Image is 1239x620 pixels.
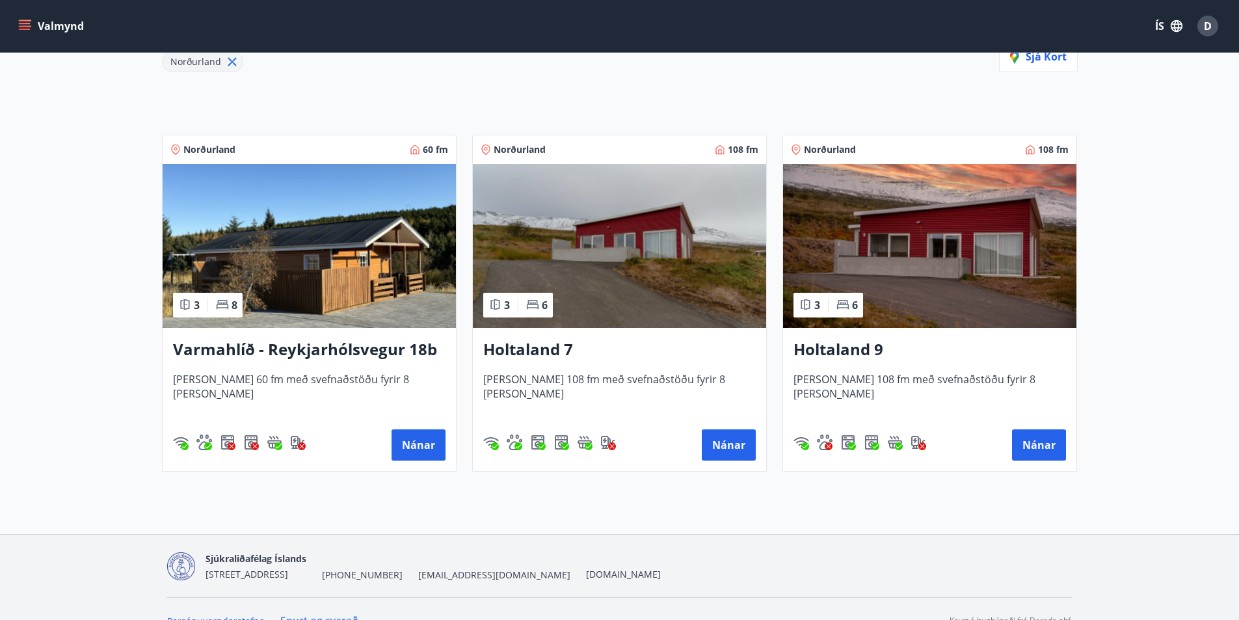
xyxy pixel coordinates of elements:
span: Norðurland [170,55,221,68]
div: Þurrkari [553,435,569,450]
img: hddCLTAnxqFUMr1fxmbGG8zWilo2syolR0f9UjPn.svg [553,435,569,450]
img: Dl16BY4EX9PAW649lg1C3oBuIaAsR6QVDQBO2cTm.svg [530,435,546,450]
img: HJRyFFsYp6qjeUYhR4dAD8CaCEsnIFYZ05miwXoh.svg [793,435,809,450]
span: 60 fm [423,143,448,156]
div: Hleðslustöð fyrir rafbíla [911,435,926,450]
button: Nánar [392,429,446,461]
span: 3 [194,298,200,312]
img: h89QDIuHlAdpqTriuIvuEWkTH976fOgBEOOeu1mi.svg [577,435,593,450]
img: pxcaIm5dSOV3FS4whs1soiYWTwFQvksT25a9J10C.svg [507,435,522,450]
img: h89QDIuHlAdpqTriuIvuEWkTH976fOgBEOOeu1mi.svg [887,435,903,450]
span: Sjá kort [1010,49,1067,64]
img: Dl16BY4EX9PAW649lg1C3oBuIaAsR6QVDQBO2cTm.svg [840,435,856,450]
button: D [1192,10,1223,42]
span: [PERSON_NAME] 60 fm með svefnaðstöðu fyrir 8 [PERSON_NAME] [173,372,446,415]
img: Paella dish [783,164,1076,328]
span: [PERSON_NAME] 108 fm með svefnaðstöðu fyrir 8 [PERSON_NAME] [483,372,756,415]
button: Sjá kort [999,41,1078,72]
span: [STREET_ADDRESS] [206,568,288,580]
div: Hleðslustöð fyrir rafbíla [600,435,616,450]
img: HJRyFFsYp6qjeUYhR4dAD8CaCEsnIFYZ05miwXoh.svg [173,435,189,450]
img: Paella dish [473,164,766,328]
span: 108 fm [1038,143,1069,156]
img: Dl16BY4EX9PAW649lg1C3oBuIaAsR6QVDQBO2cTm.svg [220,435,235,450]
h3: Holtaland 7 [483,338,756,362]
span: [PERSON_NAME] 108 fm með svefnaðstöðu fyrir 8 [PERSON_NAME] [793,372,1066,415]
div: Gæludýr [196,435,212,450]
h3: Holtaland 9 [793,338,1066,362]
button: Nánar [1012,429,1066,461]
div: Heitur pottur [887,435,903,450]
img: pxcaIm5dSOV3FS4whs1soiYWTwFQvksT25a9J10C.svg [817,435,833,450]
span: 6 [852,298,858,312]
img: nH7E6Gw2rvWFb8XaSdRp44dhkQaj4PJkOoRYItBQ.svg [600,435,616,450]
div: Þvottavél [840,435,856,450]
button: ÍS [1148,14,1190,38]
div: Þráðlaust net [793,435,809,450]
img: Paella dish [163,164,456,328]
a: [DOMAIN_NAME] [586,568,661,580]
span: 8 [232,298,237,312]
div: Þurrkari [864,435,879,450]
span: 3 [504,298,510,312]
span: 108 fm [728,143,758,156]
span: [PHONE_NUMBER] [322,569,403,582]
img: hddCLTAnxqFUMr1fxmbGG8zWilo2syolR0f9UjPn.svg [243,435,259,450]
img: HJRyFFsYp6qjeUYhR4dAD8CaCEsnIFYZ05miwXoh.svg [483,435,499,450]
button: menu [16,14,89,38]
div: Gæludýr [507,435,522,450]
div: Þvottavél [220,435,235,450]
div: Norðurland [162,51,243,72]
span: Norðurland [804,143,856,156]
button: Nánar [702,429,756,461]
span: [EMAIL_ADDRESS][DOMAIN_NAME] [418,569,570,582]
img: nH7E6Gw2rvWFb8XaSdRp44dhkQaj4PJkOoRYItBQ.svg [911,435,926,450]
div: Þráðlaust net [173,435,189,450]
div: Heitur pottur [267,435,282,450]
div: Þráðlaust net [483,435,499,450]
div: Hleðslustöð fyrir rafbíla [290,435,306,450]
div: Þvottavél [530,435,546,450]
img: d7T4au2pYIU9thVz4WmmUT9xvMNnFvdnscGDOPEg.png [167,552,195,580]
h3: Varmahlíð - Reykjarhólsvegur 18b [173,338,446,362]
span: Norðurland [183,143,235,156]
span: D [1204,19,1212,33]
span: Norðurland [494,143,546,156]
span: 3 [814,298,820,312]
span: Sjúkraliðafélag Íslands [206,552,306,565]
div: Heitur pottur [577,435,593,450]
span: 6 [542,298,548,312]
div: Þurrkari [243,435,259,450]
img: pxcaIm5dSOV3FS4whs1soiYWTwFQvksT25a9J10C.svg [196,435,212,450]
img: h89QDIuHlAdpqTriuIvuEWkTH976fOgBEOOeu1mi.svg [267,435,282,450]
img: hddCLTAnxqFUMr1fxmbGG8zWilo2syolR0f9UjPn.svg [864,435,879,450]
img: nH7E6Gw2rvWFb8XaSdRp44dhkQaj4PJkOoRYItBQ.svg [290,435,306,450]
div: Gæludýr [817,435,833,450]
